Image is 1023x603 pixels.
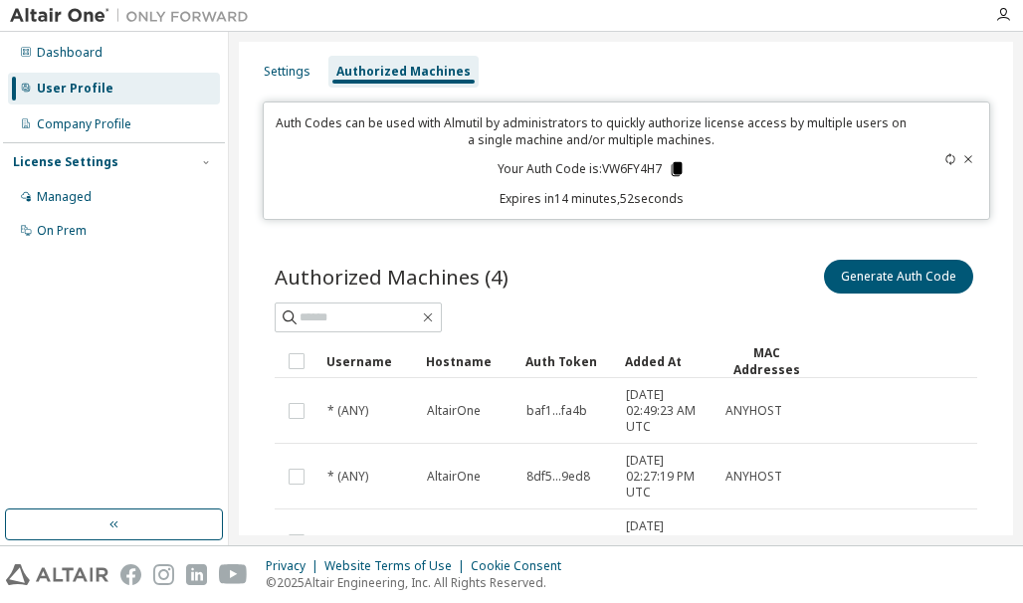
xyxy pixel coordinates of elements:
[525,345,609,377] div: Auth Token
[427,469,481,485] span: AltairOne
[275,263,509,291] span: Authorized Machines (4)
[276,190,908,207] p: Expires in 14 minutes, 52 seconds
[427,534,481,550] span: AltairOne
[13,154,118,170] div: License Settings
[219,564,248,585] img: youtube.svg
[427,403,481,419] span: AltairOne
[276,114,908,148] p: Auth Codes can be used with Almutil by administrators to quickly authorize license access by mult...
[626,518,708,566] span: [DATE] 02:27:19 PM UTC
[336,64,471,80] div: Authorized Machines
[37,81,113,97] div: User Profile
[10,6,259,26] img: Altair One
[266,558,324,574] div: Privacy
[824,260,973,294] button: Generate Auth Code
[327,469,368,485] span: * (ANY)
[724,344,808,378] div: MAC Addresses
[186,564,207,585] img: linkedin.svg
[37,45,102,61] div: Dashboard
[153,564,174,585] img: instagram.svg
[526,469,590,485] span: 8df5...9ed8
[326,345,410,377] div: Username
[327,534,368,550] span: * (ANY)
[120,564,141,585] img: facebook.svg
[471,558,573,574] div: Cookie Consent
[37,116,131,132] div: Company Profile
[37,189,92,205] div: Managed
[426,345,510,377] div: Hostname
[626,453,708,501] span: [DATE] 02:27:19 PM UTC
[725,469,782,485] span: ANYHOST
[264,64,310,80] div: Settings
[324,558,471,574] div: Website Terms of Use
[625,345,709,377] div: Added At
[526,403,587,419] span: baf1...fa4b
[526,534,591,550] span: d74c...6483
[6,564,108,585] img: altair_logo.svg
[37,223,87,239] div: On Prem
[266,574,573,591] p: © 2025 Altair Engineering, Inc. All Rights Reserved.
[327,403,368,419] span: * (ANY)
[725,403,782,419] span: ANYHOST
[626,387,708,435] span: [DATE] 02:49:23 AM UTC
[498,160,686,178] p: Your Auth Code is: VW6FY4H7
[725,534,782,550] span: ANYHOST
